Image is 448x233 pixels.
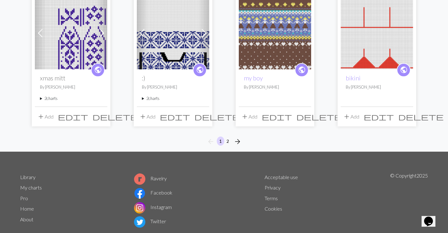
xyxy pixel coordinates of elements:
[265,195,278,201] a: Terms
[160,113,190,120] i: Edit
[234,137,241,146] span: arrow_forward
[58,112,88,121] span: edit
[234,138,241,145] i: Next
[298,65,306,75] span: public
[224,137,232,146] button: 2
[346,74,361,82] a: bikini
[265,206,282,212] a: Cookies
[364,112,394,121] span: edit
[262,113,292,120] i: Edit
[35,29,107,35] a: xmas mitt
[134,175,167,181] a: Ravelry
[20,216,33,222] a: About
[94,65,102,75] span: public
[217,137,224,146] button: 1
[364,113,394,120] i: Edit
[192,111,242,123] button: Delete
[56,111,90,123] button: Edit
[20,195,28,201] a: Pro
[158,111,192,123] button: Edit
[239,29,311,35] a: my boy
[58,113,88,120] i: Edit
[134,202,145,213] img: Instagram logo
[390,172,428,229] p: © Copyright 2025
[341,111,361,123] button: Add
[422,208,442,227] iframe: chat widget
[196,64,204,76] i: public
[142,84,204,90] p: By [PERSON_NAME]
[20,174,36,180] a: Library
[40,96,102,102] summary: 2charts
[239,111,260,123] button: Add
[139,112,147,121] span: add
[262,112,292,121] span: edit
[20,184,42,190] a: My charts
[35,111,56,123] button: Add
[40,84,102,90] p: By [PERSON_NAME]
[398,112,444,121] span: delete
[400,65,408,75] span: public
[341,29,413,35] a: bikini
[134,216,145,228] img: Twitter logo
[295,63,309,77] a: public
[134,189,172,195] a: Facebook
[91,63,105,77] a: public
[400,64,408,76] i: public
[346,84,408,90] p: By [PERSON_NAME]
[134,188,145,199] img: Facebook logo
[265,174,298,180] a: Acceptable use
[134,204,172,210] a: Instagram
[260,111,294,123] button: Edit
[296,112,342,121] span: delete
[298,64,306,76] i: public
[160,112,190,121] span: edit
[265,184,281,190] a: Privacy
[142,96,204,102] summary: 2charts
[92,112,138,121] span: delete
[204,137,244,147] nav: Page navigation
[241,112,249,121] span: add
[396,111,446,123] button: Delete
[343,112,350,121] span: add
[134,173,145,185] img: Ravelry logo
[137,29,209,35] a: :)
[20,206,34,212] a: Home
[193,63,207,77] a: public
[361,111,396,123] button: Edit
[137,111,158,123] button: Add
[231,137,244,147] button: Next
[244,84,306,90] p: By [PERSON_NAME]
[134,218,166,224] a: Twitter
[244,74,263,82] a: my boy
[142,74,204,82] h2: :)
[40,74,102,82] h2: xmas mitt
[37,112,45,121] span: add
[194,112,240,121] span: delete
[294,111,344,123] button: Delete
[196,65,204,75] span: public
[94,64,102,76] i: public
[90,111,140,123] button: Delete
[397,63,411,77] a: public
